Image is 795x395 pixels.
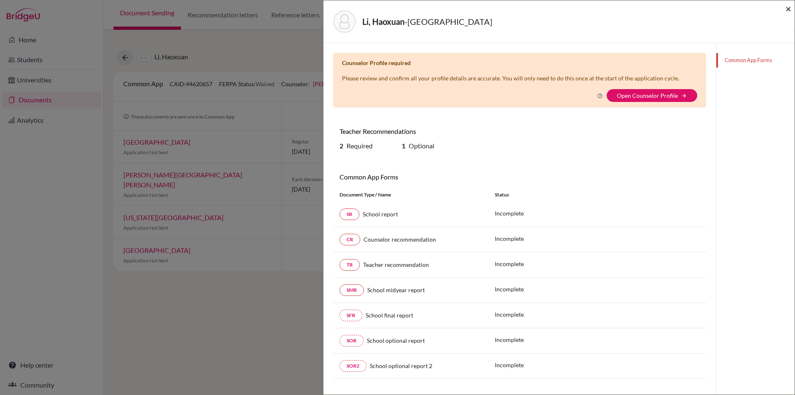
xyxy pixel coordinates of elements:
button: Open Counselor Profilearrow_forward [607,89,697,102]
strong: Li, Haoxuan [362,17,405,27]
a: CR [340,234,360,245]
a: SFR [340,310,362,321]
span: - [GEOGRAPHIC_DATA] [405,17,492,27]
a: SOR [340,335,364,347]
button: Close [785,4,791,14]
span: School optional report 2 [370,362,432,369]
b: Counselor Profile required [342,59,411,66]
b: 2 [340,142,343,150]
p: Incomplete [495,285,524,293]
span: Counselor recommendation [364,236,436,243]
p: Incomplete [495,310,524,319]
p: Incomplete [495,335,524,344]
b: 1 [402,142,405,150]
a: Open Counselor Profile [617,92,678,99]
span: School midyear report [367,286,425,293]
div: Document Type / Name [333,191,489,199]
span: School report [363,211,398,218]
p: Incomplete [495,361,524,369]
span: Optional [409,142,434,150]
a: Common App Forms [716,53,795,68]
p: Incomplete [495,259,524,268]
span: Teacher recommendation [363,261,429,268]
span: Required [347,142,373,150]
a: SOR2 [340,360,366,372]
a: TR [340,259,360,271]
div: Status [489,191,706,199]
h6: Teacher Recommendations [340,127,513,135]
p: Incomplete [495,234,524,243]
span: × [785,2,791,15]
a: SMR [340,284,364,296]
a: SR [340,208,359,220]
i: arrow_forward [681,93,687,99]
span: School final report [366,312,413,319]
p: Incomplete [495,209,524,218]
h6: Common App Forms [340,173,513,181]
p: Please review and confirm all your profile details are accurate. You will only need to do this on... [342,74,679,82]
span: School optional report [367,337,425,344]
